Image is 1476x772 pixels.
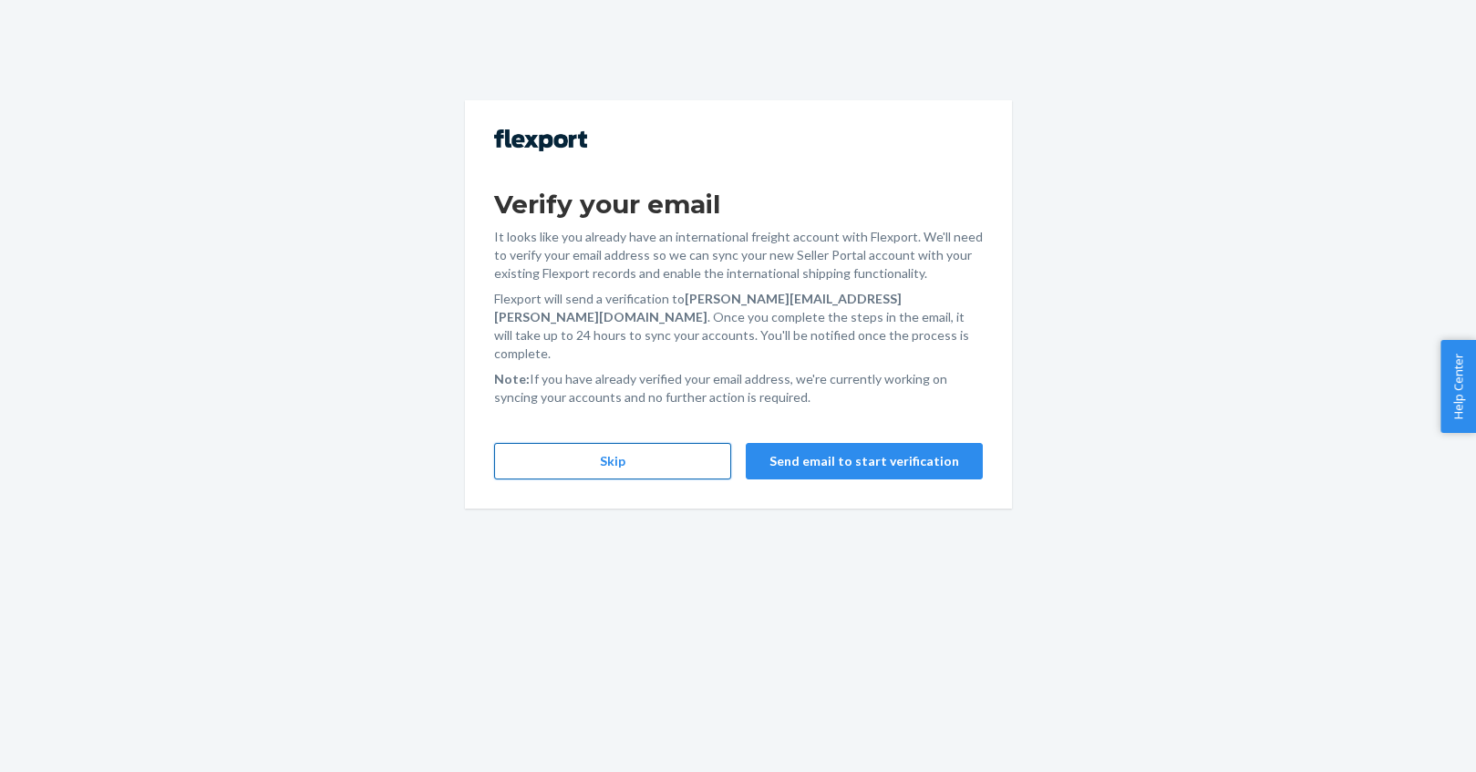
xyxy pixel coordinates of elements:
[494,290,983,363] p: Flexport will send a verification to . Once you complete the steps in the email, it will take up ...
[494,291,902,324] strong: [PERSON_NAME][EMAIL_ADDRESS][PERSON_NAME][DOMAIN_NAME]
[494,443,731,479] button: Skip
[746,443,983,479] button: Send email to start verification
[494,371,530,386] strong: Note:
[1440,340,1476,433] button: Help Center
[494,129,587,151] img: Flexport logo
[494,370,983,407] p: If you have already verified your email address, we're currently working on syncing your accounts...
[494,188,983,221] h1: Verify your email
[494,228,983,283] p: It looks like you already have an international freight account with Flexport. We'll need to veri...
